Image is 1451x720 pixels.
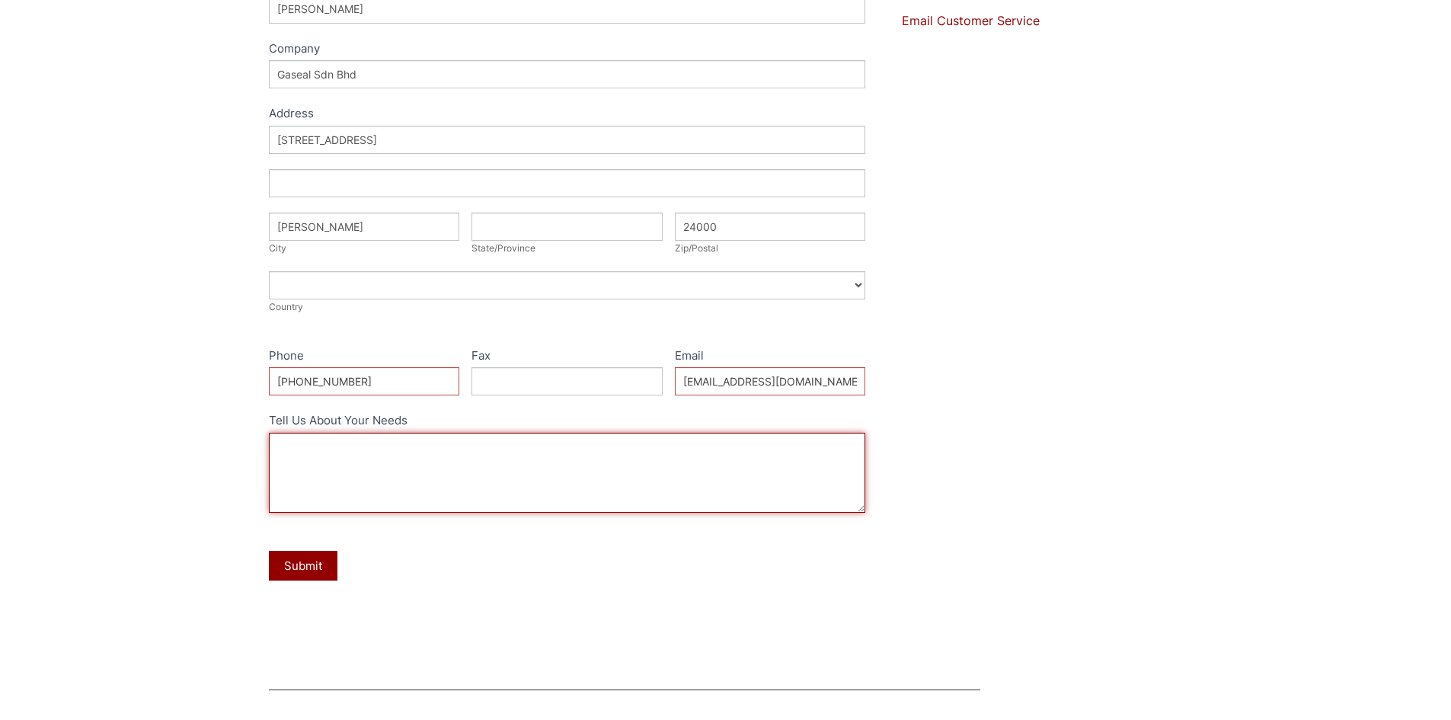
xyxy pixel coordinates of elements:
[902,13,1040,28] a: Email Customer Service
[269,104,866,126] div: Address
[269,411,866,433] label: Tell Us About Your Needs
[675,241,866,256] div: Zip/Postal
[269,39,866,61] label: Company
[471,346,663,368] label: Fax
[471,241,663,256] div: State/Province
[269,346,460,368] label: Phone
[675,346,866,368] label: Email
[269,551,337,581] button: Submit
[269,299,866,315] div: Country
[269,241,460,256] div: City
